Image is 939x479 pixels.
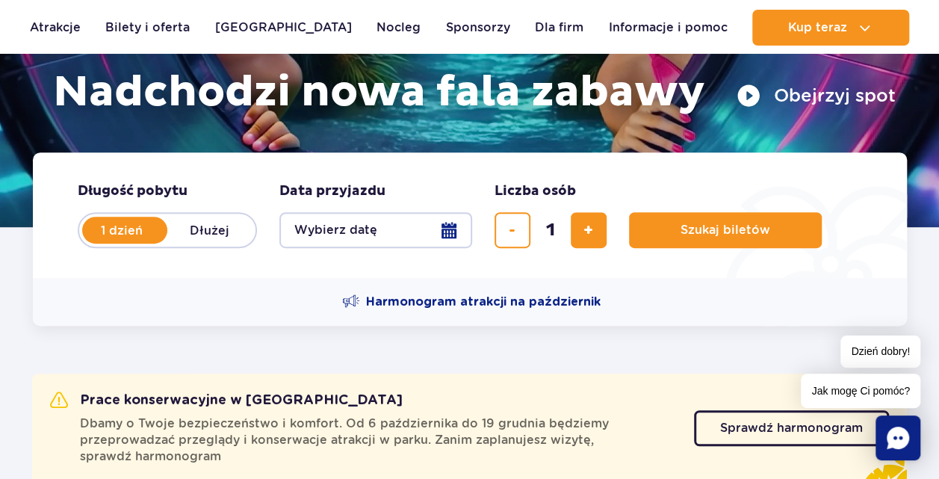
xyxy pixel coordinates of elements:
[535,10,583,46] a: Dla firm
[681,223,770,237] span: Szukaj biletów
[342,293,601,311] a: Harmonogram atrakcji na październik
[376,10,421,46] a: Nocleg
[801,374,920,408] span: Jak mogę Ci pomóc?
[495,212,530,248] button: usuń bilet
[279,182,385,200] span: Data przyjazdu
[533,212,568,248] input: liczba biletów
[279,212,472,248] button: Wybierz datę
[53,3,896,123] h1: No to RURA! Nadchodzi nowa fala zabawy
[80,415,676,465] span: Dbamy o Twoje bezpieczeństwo i komfort. Od 6 października do 19 grudnia będziemy przeprowadzać pr...
[737,84,896,108] button: Obejrzyj spot
[79,214,164,246] label: 1 dzień
[105,10,190,46] a: Bilety i oferta
[215,10,352,46] a: [GEOGRAPHIC_DATA]
[876,415,920,460] div: Chat
[752,10,909,46] button: Kup teraz
[571,212,607,248] button: dodaj bilet
[446,10,510,46] a: Sponsorzy
[30,10,81,46] a: Atrakcje
[629,212,822,248] button: Szukaj biletów
[33,152,907,278] form: Planowanie wizyty w Park of Poland
[50,392,403,410] h2: Prace konserwacyjne w [GEOGRAPHIC_DATA]
[495,182,576,200] span: Liczba osób
[78,182,188,200] span: Długość pobytu
[167,214,252,246] label: Dłużej
[609,10,728,46] a: Informacje i pomoc
[787,21,846,34] span: Kup teraz
[366,294,601,310] span: Harmonogram atrakcji na październik
[694,410,889,446] a: Sprawdź harmonogram
[720,422,863,434] span: Sprawdź harmonogram
[840,336,920,368] span: Dzień dobry!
